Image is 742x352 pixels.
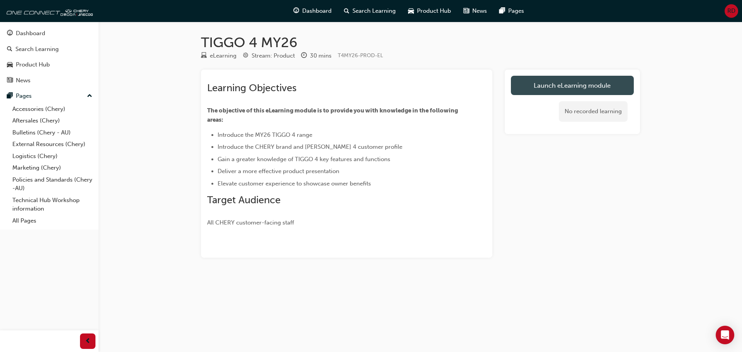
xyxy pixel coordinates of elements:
div: Product Hub [16,60,50,69]
div: Duration [301,51,332,61]
span: Dashboard [302,7,332,15]
a: External Resources (Chery) [9,138,95,150]
span: Search Learning [352,7,396,15]
div: No recorded learning [559,101,628,122]
span: guage-icon [293,6,299,16]
span: Target Audience [207,194,281,206]
span: target-icon [243,53,248,60]
a: Dashboard [3,26,95,41]
span: prev-icon [85,337,91,346]
div: News [16,76,31,85]
span: Learning Objectives [207,82,296,94]
span: news-icon [463,6,469,16]
span: Product Hub [417,7,451,15]
span: RD [727,7,735,15]
span: search-icon [344,6,349,16]
div: 30 mins [310,51,332,60]
span: news-icon [7,77,13,84]
span: car-icon [7,61,13,68]
span: pages-icon [499,6,505,16]
span: car-icon [408,6,414,16]
span: Introduce the MY26 TIGGO 4 range [218,131,312,138]
a: Logistics (Chery) [9,150,95,162]
a: Marketing (Chery) [9,162,95,174]
a: Launch eLearning module [511,76,634,95]
span: pages-icon [7,93,13,100]
a: Product Hub [3,58,95,72]
div: Dashboard [16,29,45,38]
a: Accessories (Chery) [9,103,95,115]
span: up-icon [87,91,92,101]
span: Deliver a more effective product presentation [218,168,339,175]
span: Pages [508,7,524,15]
a: All Pages [9,215,95,227]
div: eLearning [210,51,237,60]
div: Pages [16,92,32,100]
img: oneconnect [4,3,93,19]
div: Open Intercom Messenger [716,326,734,344]
a: search-iconSearch Learning [338,3,402,19]
span: All CHERY customer-facing staff [207,219,294,226]
a: news-iconNews [457,3,493,19]
a: guage-iconDashboard [287,3,338,19]
a: Technical Hub Workshop information [9,194,95,215]
span: Elevate customer experience to showcase owner benefits [218,180,371,187]
button: Pages [3,89,95,103]
span: News [472,7,487,15]
a: Policies and Standards (Chery -AU) [9,174,95,194]
button: RD [725,4,738,18]
span: search-icon [7,46,12,53]
div: Stream [243,51,295,61]
div: Stream: Product [252,51,295,60]
button: DashboardSearch LearningProduct HubNews [3,25,95,89]
span: guage-icon [7,30,13,37]
span: The objective of this eLearning module is to provide you with knowledge in the following areas: [207,107,459,123]
span: clock-icon [301,53,307,60]
a: pages-iconPages [493,3,530,19]
div: Type [201,51,237,61]
a: Aftersales (Chery) [9,115,95,127]
a: Bulletins (Chery - AU) [9,127,95,139]
span: Gain a greater knowledge of TIGGO 4 key features and functions [218,156,390,163]
span: Introduce the CHERY brand and [PERSON_NAME] 4 customer profile [218,143,402,150]
h1: TIGGO 4 MY26 [201,34,640,51]
span: Learning resource code [338,52,383,59]
a: car-iconProduct Hub [402,3,457,19]
span: learningResourceType_ELEARNING-icon [201,53,207,60]
a: News [3,73,95,88]
div: Search Learning [15,45,59,54]
a: Search Learning [3,42,95,56]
